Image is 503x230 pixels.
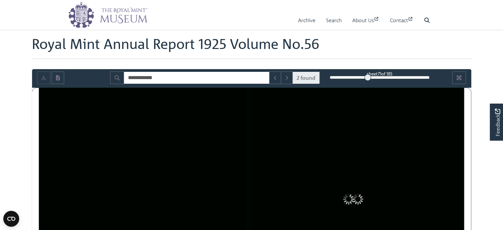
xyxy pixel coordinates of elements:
[52,71,64,84] button: Open transcription window
[378,71,381,76] span: 71
[352,11,379,30] a: About Us
[68,2,147,28] img: logo_wide.png
[326,11,342,30] a: Search
[32,35,472,59] h1: Royal Mint Annual Report 1925 Volume No.56
[110,71,124,84] button: Search
[292,71,320,84] span: 2 found
[124,71,270,84] input: Search for
[330,70,430,77] div: sheet of 185
[37,71,50,84] button: Toggle text selection (Alt+T)
[490,104,503,141] a: Would you like to provide feedback?
[281,71,293,84] button: Next Match
[298,11,315,30] a: Archive
[493,109,501,136] span: Feedback
[269,71,281,84] button: Previous Match
[3,211,19,227] button: Open CMP widget
[452,71,466,84] button: Full screen mode
[390,11,413,30] a: Contact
